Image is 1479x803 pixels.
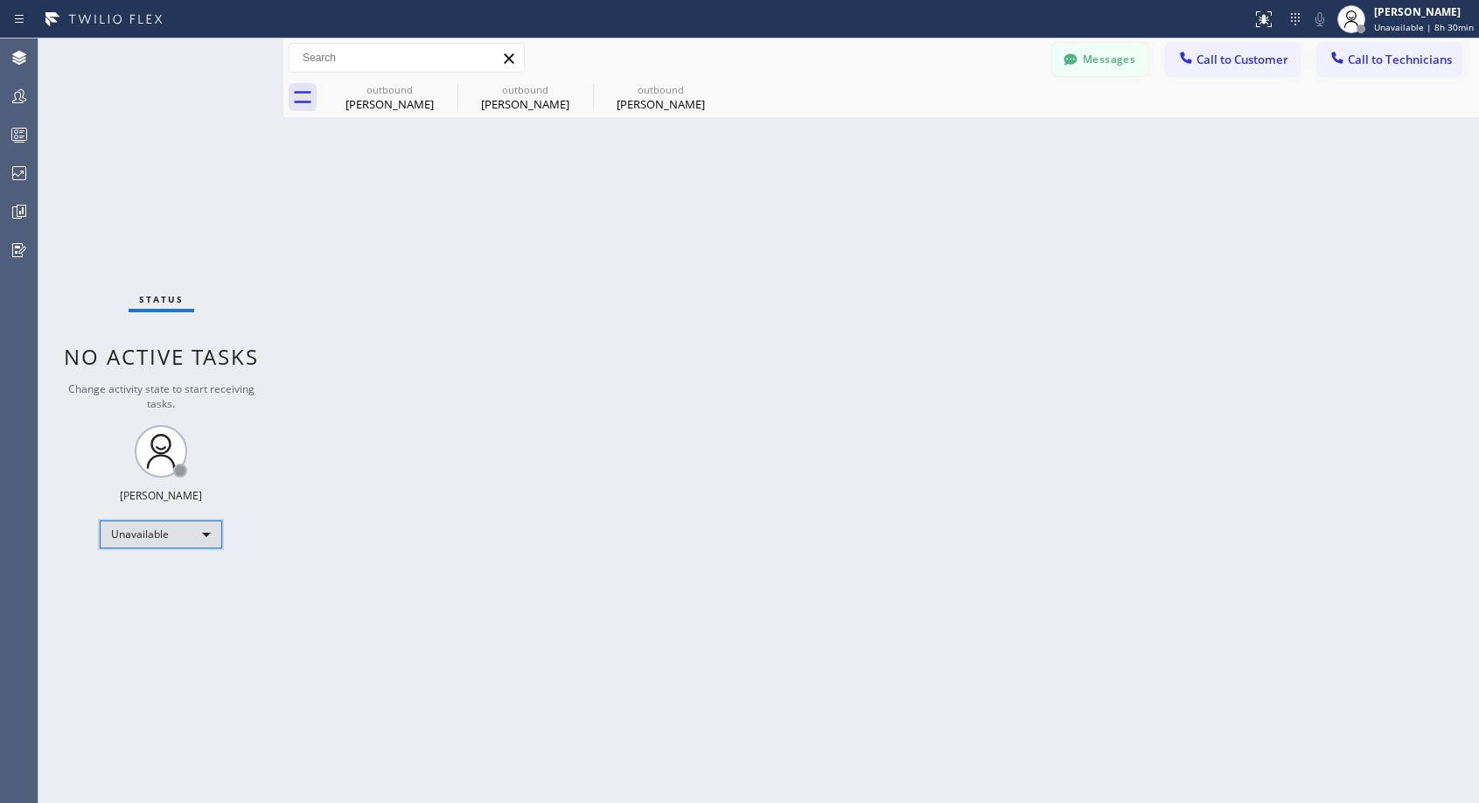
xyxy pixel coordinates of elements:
span: Call to Customer [1196,52,1288,67]
div: outbound [324,83,456,96]
button: Call to Customer [1166,43,1300,76]
div: Karen Bartley [595,78,727,117]
div: [PERSON_NAME] [324,96,456,112]
div: [PERSON_NAME] [595,96,727,112]
div: Karen Bartley [324,78,456,117]
div: outbound [595,83,727,96]
span: Change activity state to start receiving tasks. [68,381,255,411]
div: Unavailable [100,520,222,548]
div: [PERSON_NAME] [1374,4,1474,19]
button: Messages [1052,43,1148,76]
button: Mute [1308,7,1332,31]
div: Karen Bartley [459,78,591,117]
button: Call to Technicians [1317,43,1462,76]
span: Call to Technicians [1348,52,1452,67]
span: No active tasks [64,342,259,371]
div: outbound [459,83,591,96]
div: [PERSON_NAME] [459,96,591,112]
input: Search [290,44,524,72]
div: [PERSON_NAME] [120,488,202,503]
span: Status [139,293,184,305]
span: Unavailable | 8h 30min [1374,21,1474,33]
